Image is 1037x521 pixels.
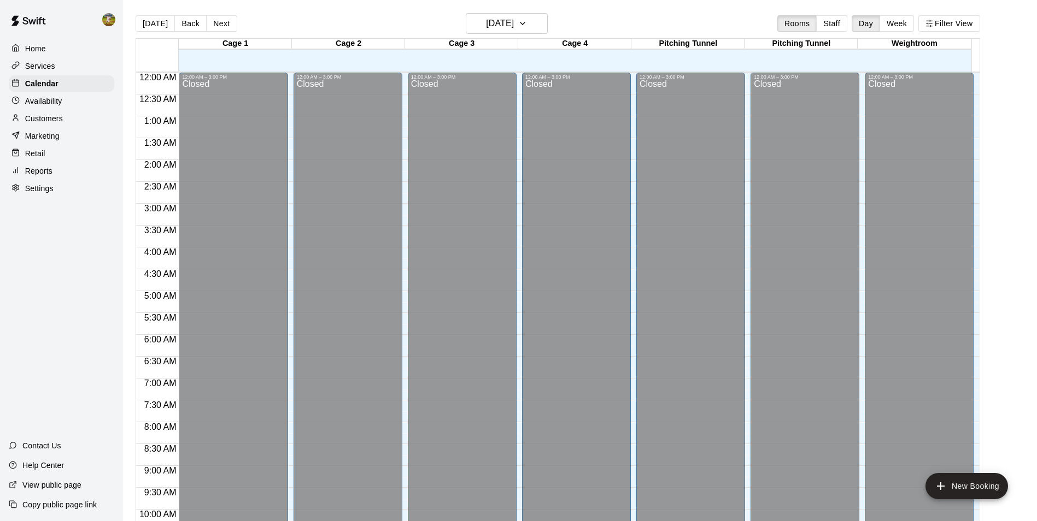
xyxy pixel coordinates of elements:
p: Reports [25,165,52,176]
p: Calendar [25,78,58,89]
div: Jhonny Montoya [100,9,123,31]
a: Settings [9,180,114,197]
p: Availability [25,96,62,106]
div: Cage 1 [179,39,292,49]
span: 6:30 AM [142,357,179,366]
a: Marketing [9,128,114,144]
a: Reports [9,163,114,179]
span: 12:00 AM [137,73,179,82]
button: Filter View [918,15,980,32]
span: 4:00 AM [142,247,179,257]
button: add [925,473,1008,499]
span: 7:00 AM [142,378,179,388]
button: Staff [816,15,847,32]
button: Next [206,15,237,32]
div: 12:00 AM – 3:00 PM [868,74,970,80]
a: Customers [9,110,114,127]
div: Cage 2 [292,39,405,49]
span: 2:00 AM [142,160,179,169]
p: View public page [22,479,81,490]
div: 12:00 AM – 3:00 PM [411,74,513,80]
button: [DATE] [466,13,548,34]
a: Retail [9,145,114,162]
span: 1:30 AM [142,138,179,147]
p: Help Center [22,460,64,471]
span: 9:00 AM [142,466,179,475]
img: Jhonny Montoya [102,13,115,26]
span: 3:30 AM [142,226,179,235]
button: [DATE] [136,15,175,32]
span: 9:30 AM [142,488,179,497]
p: Settings [25,183,54,194]
div: Cage 3 [405,39,518,49]
span: 8:00 AM [142,422,179,431]
a: Availability [9,93,114,109]
p: Copy public page link [22,499,97,510]
div: 12:00 AM – 3:00 PM [640,74,742,80]
span: 12:30 AM [137,94,179,104]
div: 12:00 AM – 3:00 PM [182,74,284,80]
p: Home [25,43,46,54]
div: Weightroom [858,39,971,49]
p: Contact Us [22,440,61,451]
a: Home [9,40,114,57]
div: 12:00 AM – 3:00 PM [754,74,856,80]
div: 12:00 AM – 3:00 PM [525,74,628,80]
a: Services [9,58,114,74]
div: 12:00 AM – 3:00 PM [297,74,399,80]
span: 1:00 AM [142,116,179,126]
span: 7:30 AM [142,400,179,410]
span: 3:00 AM [142,204,179,213]
span: 8:30 AM [142,444,179,453]
span: 4:30 AM [142,269,179,279]
span: 6:00 AM [142,335,179,344]
button: Rooms [777,15,817,32]
button: Day [852,15,880,32]
button: Back [174,15,207,32]
div: Pitching Tunnel [631,39,745,49]
p: Retail [25,148,45,159]
h6: [DATE] [486,16,514,31]
a: Calendar [9,75,114,92]
p: Services [25,61,55,72]
span: 2:30 AM [142,182,179,191]
div: Cage 4 [518,39,631,49]
p: Marketing [25,131,60,141]
div: Pitching Tunnel [745,39,858,49]
button: Week [880,15,914,32]
span: 10:00 AM [137,510,179,519]
span: 5:30 AM [142,313,179,322]
span: 5:00 AM [142,291,179,300]
p: Customers [25,113,63,124]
